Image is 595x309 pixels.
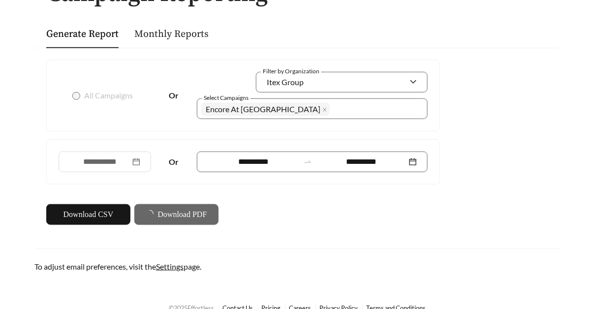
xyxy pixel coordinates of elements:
span: to [303,157,312,166]
strong: Or [169,91,179,100]
span: All Campaigns [80,90,137,101]
strong: Or [169,157,179,166]
span: To adjust email preferences, visit the page. [34,262,201,271]
a: Monthly Reports [134,28,209,40]
span: Itex Group [267,77,304,87]
a: Generate Report [46,28,119,40]
button: Download PDF [134,204,219,225]
span: Encore At [GEOGRAPHIC_DATA] [206,104,320,114]
span: Download CSV [63,209,114,220]
button: Download CSV [46,204,130,225]
span: swap-right [303,157,312,166]
span: close [322,107,327,113]
span: loading [146,210,157,218]
a: Settings [156,262,184,271]
span: Download PDF [157,209,207,220]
